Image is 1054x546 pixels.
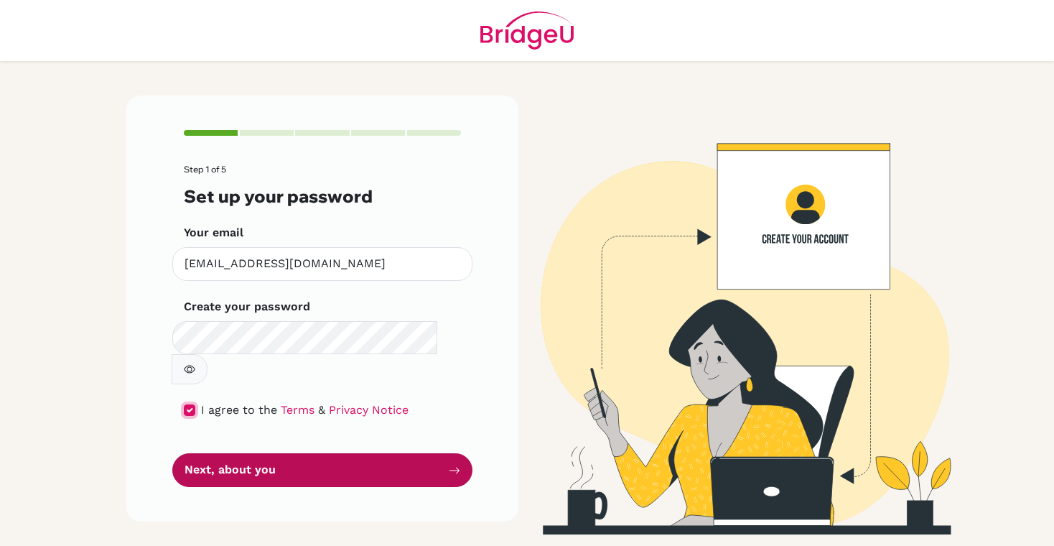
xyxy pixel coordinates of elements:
a: Terms [281,403,314,417]
a: Privacy Notice [329,403,409,417]
label: Create your password [184,298,310,315]
span: I agree to the [201,403,277,417]
label: Your email [184,224,243,241]
input: Insert your email* [172,247,472,281]
button: Next, about you [172,453,472,487]
h3: Set up your password [184,186,461,207]
span: & [318,403,325,417]
span: Step 1 of 5 [184,164,226,175]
